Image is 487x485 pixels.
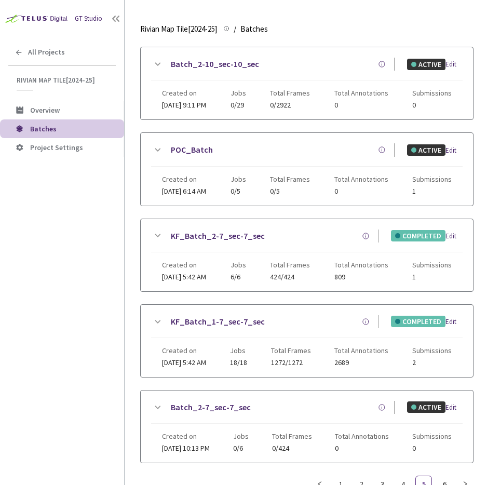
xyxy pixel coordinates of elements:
[230,359,247,367] span: 18/18
[171,315,265,328] a: KF_Batch_1-7_sec-7_sec
[412,432,452,440] span: Submissions
[407,401,445,413] div: ACTIVE
[162,443,210,453] span: [DATE] 10:13 PM
[334,346,388,355] span: Total Annotations
[162,175,206,183] span: Created on
[270,175,310,183] span: Total Frames
[141,219,473,291] div: KF_Batch_2-7_sec-7_secCOMPLETEDEditCreated on[DATE] 5:42 AMJobs6/6Total Frames424/424Total Annota...
[141,133,473,205] div: POC_BatchACTIVEEditCreated on[DATE] 6:14 AMJobs0/5Total Frames0/5Total Annotations0Submissions1
[231,261,246,269] span: Jobs
[234,23,236,35] li: /
[233,444,249,452] span: 0/6
[391,316,445,327] div: COMPLETED
[445,145,463,156] div: Edit
[162,100,206,110] span: [DATE] 9:11 PM
[334,359,388,367] span: 2689
[141,47,473,119] div: Batch_2-10_sec-10_secACTIVEEditCreated on[DATE] 9:11 PMJobs0/29Total Frames0/2922Total Annotation...
[335,444,389,452] span: 0
[334,261,388,269] span: Total Annotations
[231,187,246,195] span: 0/5
[140,23,217,35] span: Rivian Map Tile[2024-25]
[162,346,206,355] span: Created on
[162,272,206,281] span: [DATE] 5:42 AM
[445,59,463,70] div: Edit
[231,273,246,281] span: 6/6
[171,58,259,71] a: Batch_2-10_sec-10_sec
[233,432,249,440] span: Jobs
[412,101,452,109] span: 0
[30,143,83,152] span: Project Settings
[141,390,473,463] div: Batch_2-7_sec-7_secACTIVEEditCreated on[DATE] 10:13 PMJobs0/6Total Frames0/424Total Annotations0S...
[412,261,452,269] span: Submissions
[162,358,206,367] span: [DATE] 5:42 AM
[162,432,210,440] span: Created on
[270,187,310,195] span: 0/5
[407,59,445,70] div: ACTIVE
[412,359,452,367] span: 2
[445,402,463,413] div: Edit
[334,273,388,281] span: 809
[231,101,246,109] span: 0/29
[412,187,452,195] span: 1
[391,230,445,241] div: COMPLETED
[240,23,268,35] span: Batches
[272,444,312,452] span: 0/424
[141,305,473,377] div: KF_Batch_1-7_sec-7_secCOMPLETEDEditCreated on[DATE] 5:42 AMJobs18/18Total Frames1272/1272Total An...
[412,89,452,97] span: Submissions
[230,346,247,355] span: Jobs
[17,76,110,85] span: Rivian Map Tile[2024-25]
[271,359,311,367] span: 1272/1272
[231,175,246,183] span: Jobs
[162,89,206,97] span: Created on
[412,346,452,355] span: Submissions
[171,143,213,156] a: POC_Batch
[272,432,312,440] span: Total Frames
[334,175,388,183] span: Total Annotations
[334,187,388,195] span: 0
[270,261,310,269] span: Total Frames
[30,105,60,115] span: Overview
[445,317,463,327] div: Edit
[231,89,246,97] span: Jobs
[270,89,310,97] span: Total Frames
[334,89,388,97] span: Total Annotations
[162,261,206,269] span: Created on
[271,346,311,355] span: Total Frames
[171,401,251,414] a: Batch_2-7_sec-7_sec
[171,230,265,243] a: KF_Batch_2-7_sec-7_sec
[412,444,452,452] span: 0
[270,101,310,109] span: 0/2922
[75,14,102,24] div: GT Studio
[412,175,452,183] span: Submissions
[30,124,57,133] span: Batches
[334,101,388,109] span: 0
[412,273,452,281] span: 1
[270,273,310,281] span: 424/424
[28,48,65,57] span: All Projects
[407,144,445,156] div: ACTIVE
[162,186,206,196] span: [DATE] 6:14 AM
[445,231,463,241] div: Edit
[335,432,389,440] span: Total Annotations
